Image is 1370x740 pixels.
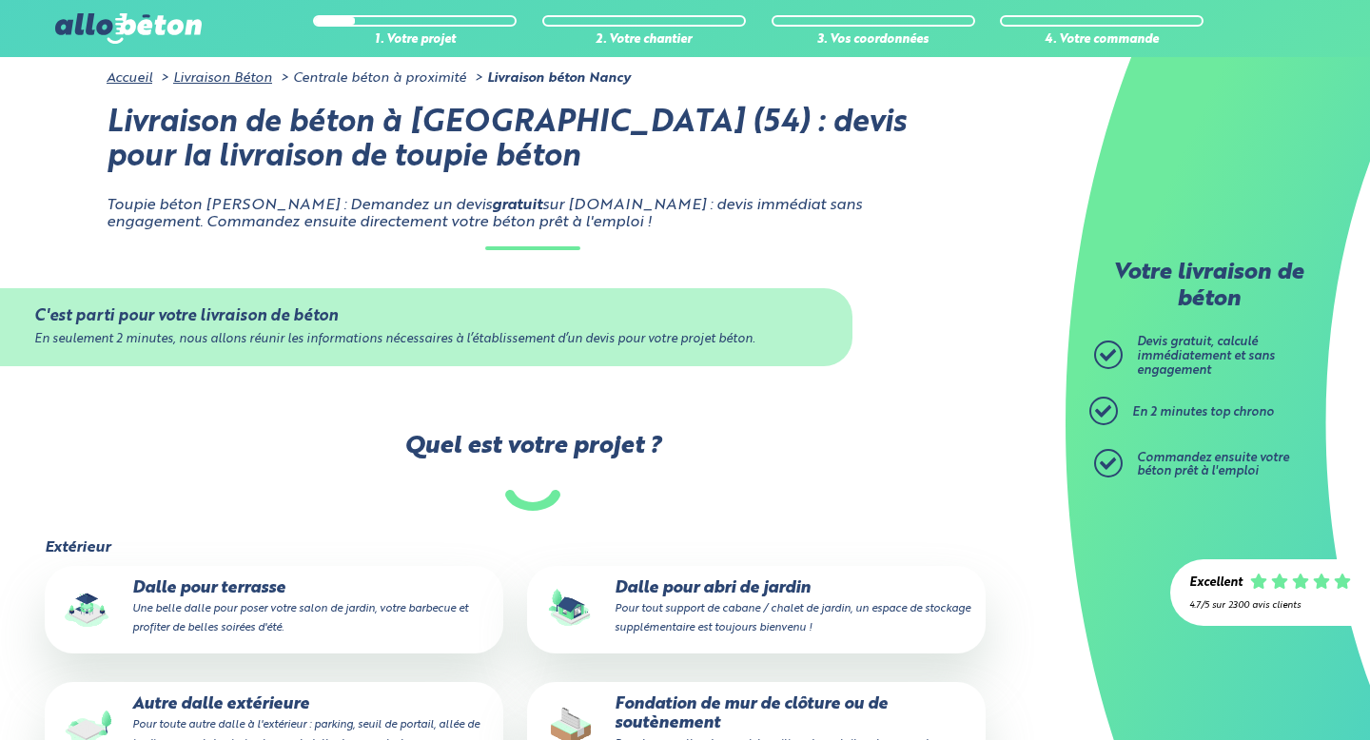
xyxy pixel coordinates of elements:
[276,70,466,86] li: Centrale béton à proximité
[470,70,631,86] li: Livraison béton Nancy
[615,603,970,633] small: Pour tout support de cabane / chalet de jardin, un espace de stockage supplémentaire est toujours...
[107,71,152,85] a: Accueil
[107,197,959,232] p: Toupie béton [PERSON_NAME] : Demandez un devis sur [DOMAIN_NAME] : devis immédiat sans engagement...
[540,579,601,640] img: final_use.values.garden_shed
[58,579,119,640] img: final_use.values.terrace
[540,579,972,637] p: Dalle pour abri de jardin
[34,333,818,347] div: En seulement 2 minutes, nous allons réunir les informations nécessaires à l’établissement d’un de...
[313,33,517,48] div: 1. Votre projet
[34,307,818,325] div: C'est parti pour votre livraison de béton
[173,71,272,85] a: Livraison Béton
[132,603,468,633] small: Une belle dalle pour poser votre salon de jardin, votre barbecue et profiter de belles soirées d'...
[772,33,975,48] div: 3. Vos coordonnées
[492,198,542,213] strong: gratuit
[542,33,746,48] div: 2. Votre chantier
[45,539,110,556] legend: Extérieur
[107,107,959,177] h1: Livraison de béton à [GEOGRAPHIC_DATA] (54) : devis pour la livraison de toupie béton
[55,13,202,44] img: allobéton
[43,433,1023,510] label: Quel est votre projet ?
[1201,666,1349,719] iframe: Help widget launcher
[58,579,490,637] p: Dalle pour terrasse
[1000,33,1204,48] div: 4. Votre commande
